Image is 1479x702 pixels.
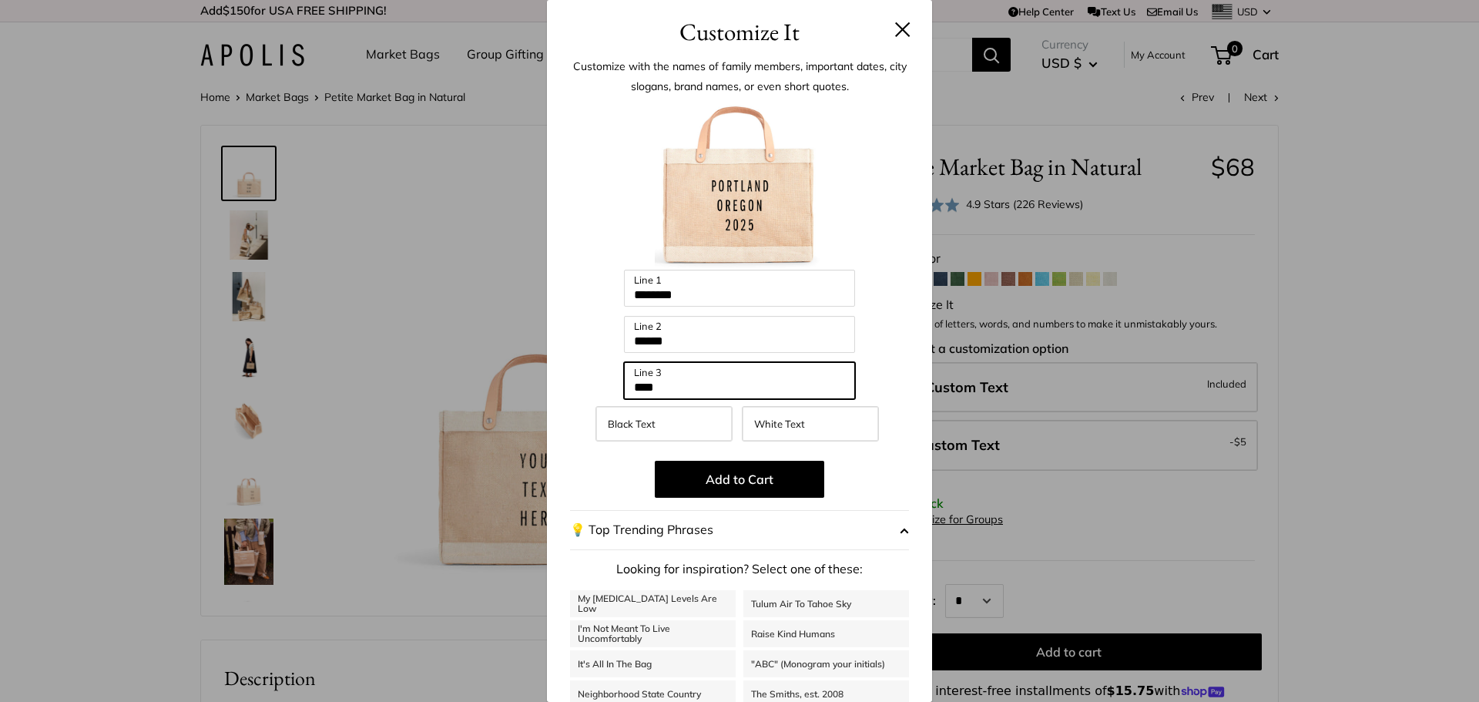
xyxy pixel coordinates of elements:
label: Black Text [595,406,733,442]
a: "ABC" (Monogram your initials) [743,650,909,677]
button: 💡 Top Trending Phrases [570,510,909,550]
a: My [MEDICAL_DATA] Levels Are Low [570,590,736,617]
label: White Text [742,406,879,442]
span: Black Text [608,418,656,430]
span: White Text [754,418,805,430]
p: Customize with the names of family members, important dates, city slogans, brand names, or even s... [570,56,909,96]
img: customizer-prod [655,100,824,270]
iframe: Sign Up via Text for Offers [12,643,165,690]
a: Raise Kind Humans [743,620,909,647]
button: Add to Cart [655,461,824,498]
p: Looking for inspiration? Select one of these: [570,558,909,581]
h3: Customize It [570,14,909,50]
a: I'm Not Meant To Live Uncomfortably [570,620,736,647]
a: It's All In The Bag [570,650,736,677]
a: Tulum Air To Tahoe Sky [743,590,909,617]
